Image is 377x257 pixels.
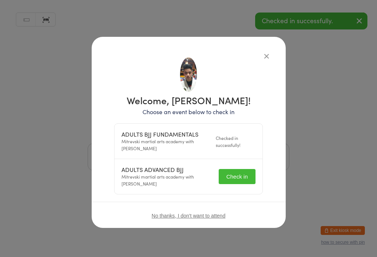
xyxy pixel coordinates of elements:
[152,213,225,219] button: No thanks, I don't want to attend
[219,169,256,184] button: Check in
[121,166,214,173] div: ADULTS ADVANCED BJJ
[216,134,256,148] div: Checked in successfully!
[121,166,214,187] div: Mitrevski martial arts academy with [PERSON_NAME]
[114,108,263,116] p: Choose an event below to check in
[121,131,211,152] div: Mitrevski martial arts academy with [PERSON_NAME]
[114,95,263,105] h1: Welcome, [PERSON_NAME]!
[180,57,197,92] img: image1561711317.png
[121,131,211,138] div: ADULTS BJJ FUNDAMENTALS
